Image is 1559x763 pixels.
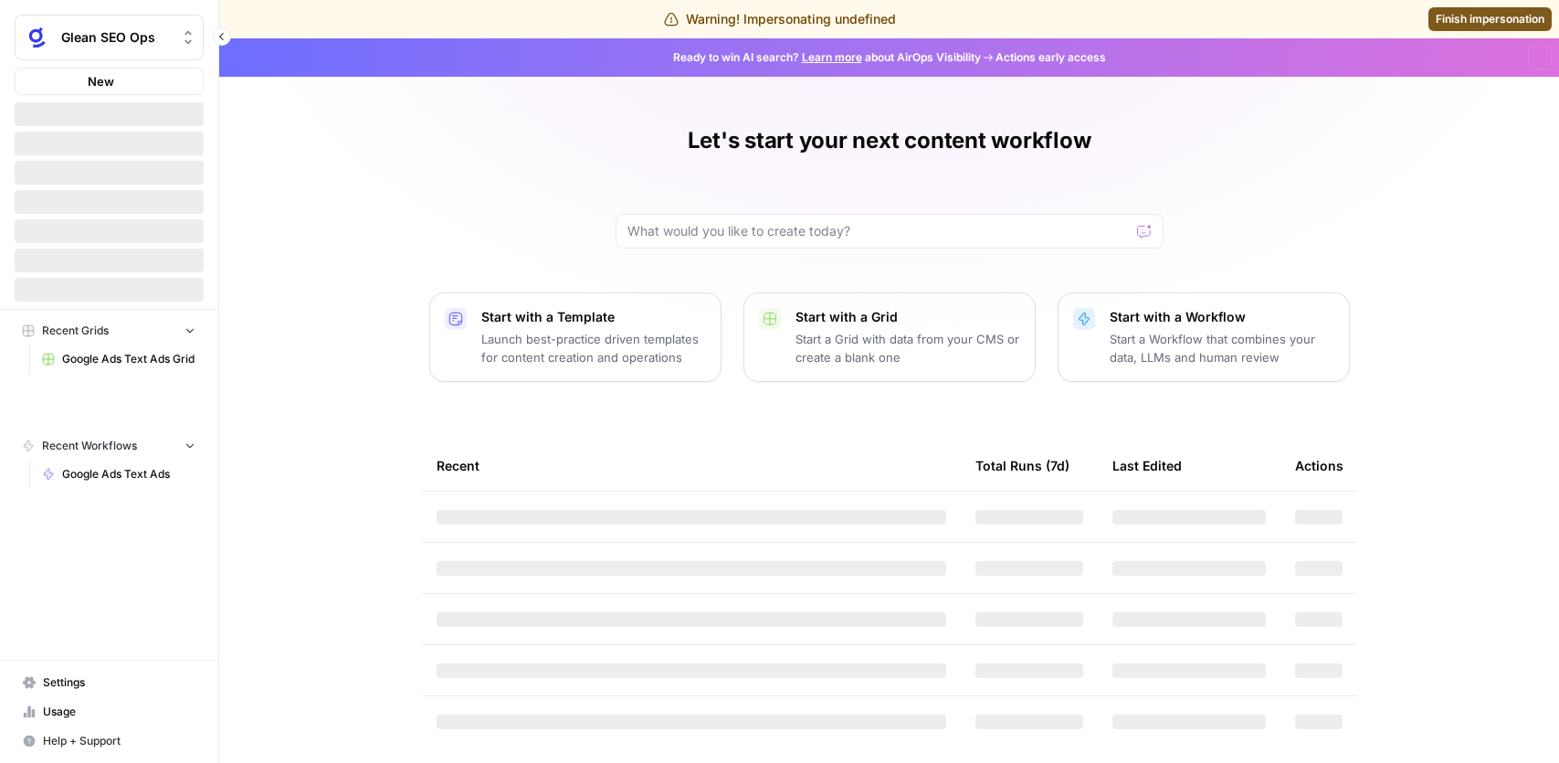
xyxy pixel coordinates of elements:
[1436,11,1544,27] span: Finish impersonation
[1110,308,1334,326] p: Start with a Workflow
[15,68,204,95] button: New
[15,726,204,756] button: Help + Support
[1295,440,1343,491] div: Actions
[34,460,204,489] a: Google Ads Text Ads
[664,10,896,28] div: Warning! Impersonating undefined
[21,21,54,54] img: Glean SEO Ops Logo
[42,438,137,454] span: Recent Workflows
[15,317,204,344] button: Recent Grids
[1110,330,1334,366] p: Start a Workflow that combines your data, LLMs and human review
[1428,7,1552,31] a: Finish impersonation
[995,49,1106,66] span: Actions early access
[1112,440,1182,491] div: Last Edited
[43,674,195,691] span: Settings
[795,330,1020,366] p: Start a Grid with data from your CMS or create a blank one
[61,28,172,47] span: Glean SEO Ops
[62,351,195,367] span: Google Ads Text Ads Grid
[481,308,706,326] p: Start with a Template
[1058,292,1350,382] button: Start with a WorkflowStart a Workflow that combines your data, LLMs and human review
[802,50,862,64] a: Learn more
[975,440,1069,491] div: Total Runs (7d)
[15,15,204,60] button: Workspace: Glean SEO Ops
[437,440,946,491] div: Recent
[795,308,1020,326] p: Start with a Grid
[627,222,1130,240] input: What would you like to create today?
[62,466,195,482] span: Google Ads Text Ads
[429,292,722,382] button: Start with a TemplateLaunch best-practice driven templates for content creation and operations
[688,126,1091,155] h1: Let's start your next content workflow
[673,49,981,66] span: Ready to win AI search? about AirOps Visibility
[743,292,1036,382] button: Start with a GridStart a Grid with data from your CMS or create a blank one
[15,668,204,697] a: Settings
[34,344,204,374] a: Google Ads Text Ads Grid
[42,323,109,339] span: Recent Grids
[15,697,204,726] a: Usage
[43,733,195,749] span: Help + Support
[481,330,706,366] p: Launch best-practice driven templates for content creation and operations
[43,704,195,720] span: Usage
[15,432,204,460] button: Recent Workflows
[88,72,114,90] span: New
